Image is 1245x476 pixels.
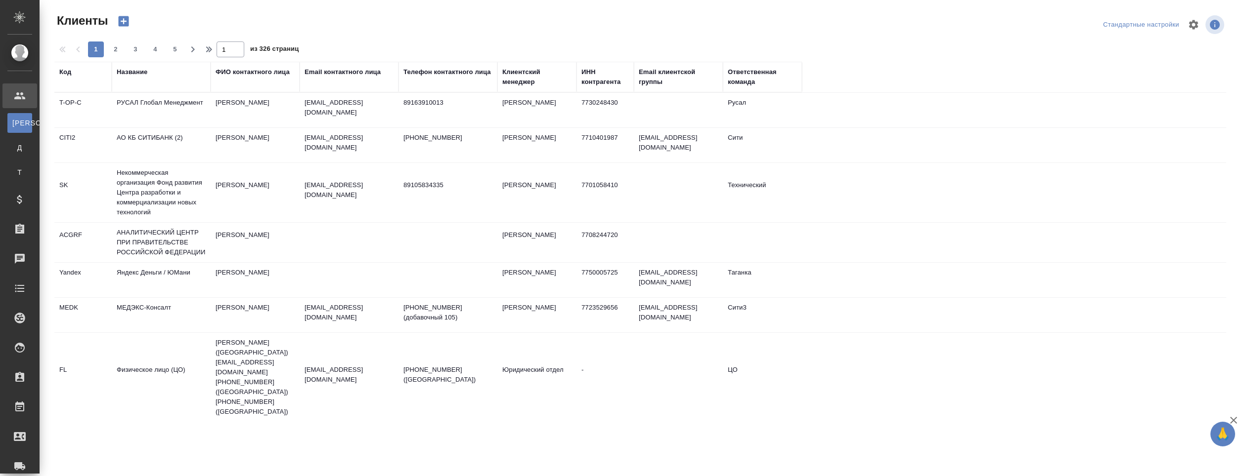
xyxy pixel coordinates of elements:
button: 3 [128,41,143,57]
span: 2 [108,44,124,54]
td: [PERSON_NAME] [211,225,300,260]
button: 5 [167,41,183,57]
td: [PERSON_NAME] [211,298,300,332]
button: 2 [108,41,124,57]
p: [EMAIL_ADDRESS][DOMAIN_NAME] [305,180,394,200]
div: Email клиентской группы [639,67,718,87]
a: [PERSON_NAME] [7,113,32,133]
td: CITI2 [54,128,112,162]
td: [EMAIL_ADDRESS][DOMAIN_NAME] [634,298,723,332]
span: 4 [147,44,163,54]
button: 4 [147,41,163,57]
td: [PERSON_NAME] [211,263,300,297]
td: Таганка [723,263,802,297]
span: [PERSON_NAME] [12,118,27,128]
td: [PERSON_NAME] [497,298,577,332]
div: Телефон контактного лица [403,67,491,77]
td: РУСАЛ Глобал Менеджмент [112,93,211,127]
td: МЕДЭКС-Консалт [112,298,211,332]
div: ИНН контрагента [581,67,629,87]
span: Д [12,143,27,153]
span: из 326 страниц [250,43,299,57]
td: 7723529656 [577,298,634,332]
div: Код [59,67,71,77]
div: Название [117,67,147,77]
td: АНАЛИТИЧЕСКИЙ ЦЕНТР ПРИ ПРАВИТЕЛЬСТВЕ РОССИЙСКОЙ ФЕДЕРАЦИИ [112,223,211,262]
p: [EMAIL_ADDRESS][DOMAIN_NAME] [305,98,394,118]
td: [PERSON_NAME] [211,175,300,210]
td: [PERSON_NAME] [497,128,577,162]
td: 7730248430 [577,93,634,127]
td: T-OP-C [54,93,112,127]
td: Некоммерческая организация Фонд развития Центра разработки и коммерциализации новых технологий [112,163,211,222]
td: Yandex [54,263,112,297]
p: [PHONE_NUMBER] [403,133,492,143]
td: FL [54,360,112,395]
p: [PHONE_NUMBER] ([GEOGRAPHIC_DATA]) [403,365,492,385]
td: [EMAIL_ADDRESS][DOMAIN_NAME] [634,128,723,162]
span: Клиенты [54,13,108,29]
div: ФИО контактного лица [216,67,290,77]
a: Т [7,162,32,182]
div: Клиентский менеджер [502,67,572,87]
td: Русал [723,93,802,127]
td: Сити3 [723,298,802,332]
span: 3 [128,44,143,54]
td: [PERSON_NAME] [497,225,577,260]
td: [PERSON_NAME] [211,128,300,162]
td: [PERSON_NAME] [497,175,577,210]
a: Д [7,138,32,158]
p: [EMAIL_ADDRESS][DOMAIN_NAME] [305,303,394,322]
div: split button [1101,17,1182,33]
button: 🙏 [1210,422,1235,446]
td: Яндекс Деньги / ЮМани [112,263,211,297]
td: [PERSON_NAME] [497,93,577,127]
td: Технический [723,175,802,210]
p: 89163910013 [403,98,492,108]
td: ЦО [723,360,802,395]
td: 7701058410 [577,175,634,210]
td: 7710401987 [577,128,634,162]
p: [PHONE_NUMBER] (добавочный 105) [403,303,492,322]
td: Физическое лицо (ЦО) [112,360,211,395]
td: [PERSON_NAME] ([GEOGRAPHIC_DATA]) [EMAIL_ADDRESS][DOMAIN_NAME] [PHONE_NUMBER] ([GEOGRAPHIC_DATA])... [211,333,300,422]
td: SK [54,175,112,210]
td: Сити [723,128,802,162]
td: 7708244720 [577,225,634,260]
div: Email контактного лица [305,67,381,77]
span: Т [12,167,27,177]
td: ACGRF [54,225,112,260]
td: Юридический отдел [497,360,577,395]
p: [EMAIL_ADDRESS][DOMAIN_NAME] [305,133,394,153]
p: 89105834335 [403,180,492,190]
td: АО КБ СИТИБАНК (2) [112,128,211,162]
span: Настроить таблицу [1182,13,1205,37]
td: 7750005725 [577,263,634,297]
td: MEDK [54,298,112,332]
td: [PERSON_NAME] [211,93,300,127]
div: Ответственная команда [728,67,797,87]
p: [EMAIL_ADDRESS][DOMAIN_NAME] [305,365,394,385]
td: [EMAIL_ADDRESS][DOMAIN_NAME] [634,263,723,297]
button: Создать [112,13,135,30]
span: 5 [167,44,183,54]
td: - [577,360,634,395]
span: 🙏 [1214,424,1231,444]
span: Посмотреть информацию [1205,15,1226,34]
td: [PERSON_NAME] [497,263,577,297]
